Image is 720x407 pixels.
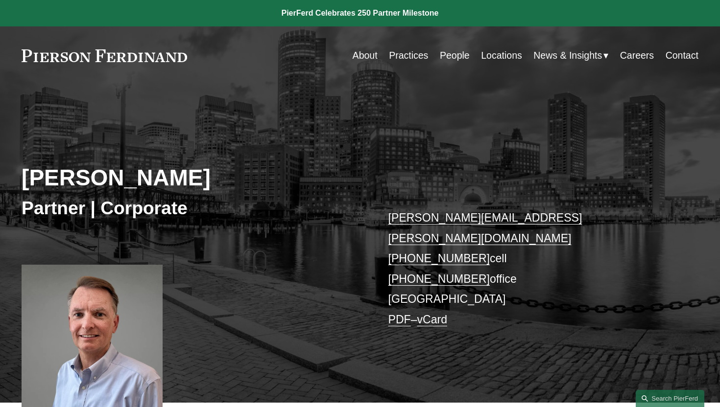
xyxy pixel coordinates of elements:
a: PDF [388,313,411,326]
a: Locations [481,46,522,65]
h3: Partner | Corporate [22,197,360,219]
a: Practices [389,46,428,65]
a: [PHONE_NUMBER] [388,252,490,265]
a: Search this site [636,390,704,407]
a: vCard [417,313,447,326]
a: [PHONE_NUMBER] [388,272,490,285]
a: People [440,46,470,65]
a: folder dropdown [533,46,608,65]
span: News & Insights [533,47,602,64]
a: [PERSON_NAME][EMAIL_ADDRESS][PERSON_NAME][DOMAIN_NAME] [388,211,582,245]
p: cell office [GEOGRAPHIC_DATA] – [388,208,671,330]
h2: [PERSON_NAME] [22,164,360,192]
a: Careers [620,46,654,65]
a: About [353,46,378,65]
a: Contact [666,46,698,65]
